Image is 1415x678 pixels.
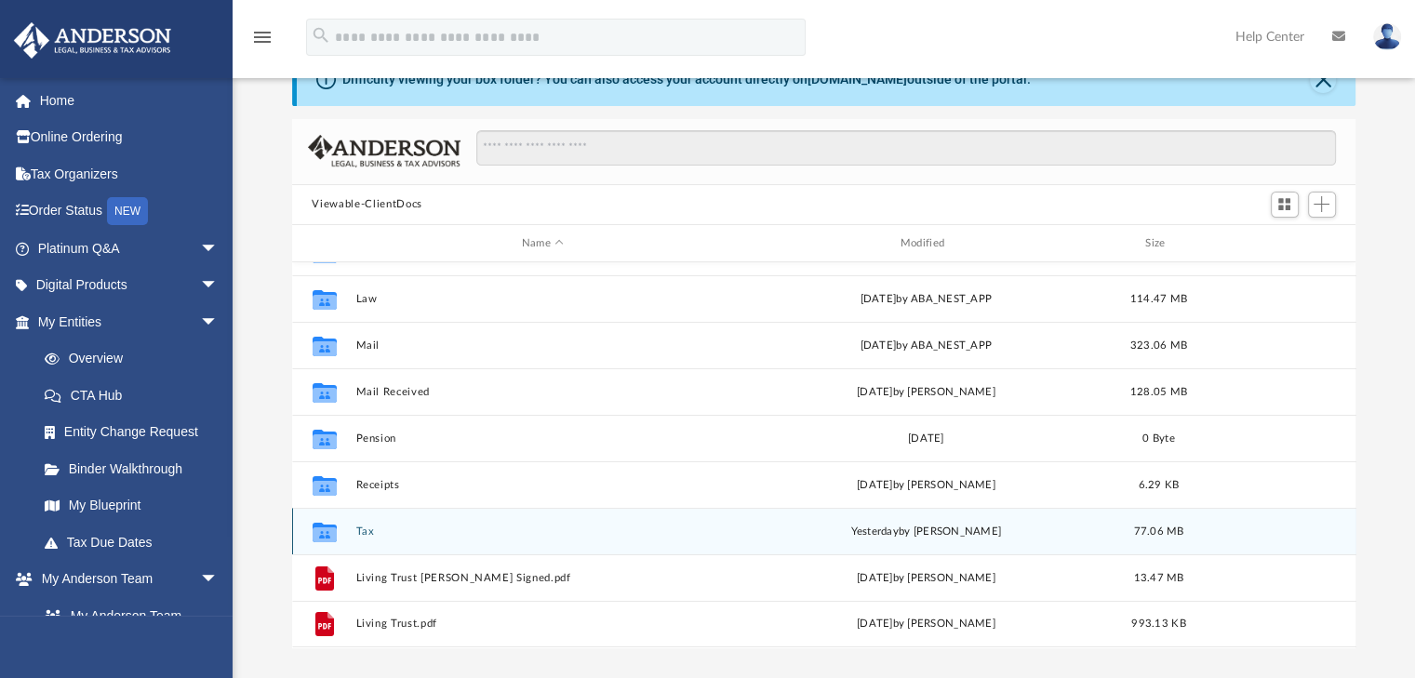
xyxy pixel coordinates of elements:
span: arrow_drop_down [200,230,237,268]
a: Platinum Q&Aarrow_drop_down [13,230,247,267]
span: yesterday [850,526,898,537]
a: Entity Change Request [26,414,247,451]
a: My Anderson Teamarrow_drop_down [13,561,237,598]
span: 77.06 MB [1133,526,1183,537]
i: menu [251,26,274,48]
button: Tax [355,525,730,538]
span: 0 Byte [1142,433,1175,444]
a: Binder Walkthrough [26,450,247,487]
a: Order StatusNEW [13,193,247,231]
div: id [1204,235,1334,252]
button: Switch to Grid View [1271,192,1299,218]
div: [DATE] by [PERSON_NAME] [739,617,1114,633]
a: Home [13,82,247,119]
img: User Pic [1373,23,1401,50]
button: Living Trust.pdf [355,618,730,631]
button: Add [1308,192,1336,218]
a: CTA Hub [26,377,247,414]
button: Viewable-ClientDocs [312,196,421,213]
a: Digital Productsarrow_drop_down [13,267,247,304]
span: 128.05 MB [1129,387,1186,397]
a: Overview [26,340,247,378]
div: Difficulty viewing your box folder? You can also access your account directly on outside of the p... [342,70,1031,89]
div: NEW [107,197,148,225]
div: [DATE] by [PERSON_NAME] [739,477,1114,494]
span: 6.29 KB [1138,480,1179,490]
span: arrow_drop_down [200,303,237,341]
a: Tax Organizers [13,155,247,193]
a: My Blueprint [26,487,237,525]
button: Law [355,293,730,305]
span: arrow_drop_down [200,267,237,305]
a: My Entitiesarrow_drop_down [13,303,247,340]
button: Pension [355,432,730,445]
div: Modified [738,235,1113,252]
span: 323.06 MB [1129,340,1186,351]
span: arrow_drop_down [200,561,237,599]
div: [DATE] by [PERSON_NAME] [739,570,1114,587]
button: Mail Received [355,386,730,398]
div: Size [1121,235,1195,252]
a: My Anderson Team [26,597,228,634]
a: [DOMAIN_NAME] [808,72,907,86]
div: [DATE] by [PERSON_NAME] [739,384,1114,401]
div: by [PERSON_NAME] [739,524,1114,540]
div: [DATE] by ABA_NEST_APP [739,338,1114,354]
div: [DATE] [739,431,1114,447]
span: 993.13 KB [1131,619,1185,630]
button: Receipts [355,479,730,491]
div: grid [292,262,1356,647]
a: Tax Due Dates [26,524,247,561]
span: 13.47 MB [1133,573,1183,583]
i: search [311,25,331,46]
img: Anderson Advisors Platinum Portal [8,22,177,59]
span: 114.47 MB [1129,294,1186,304]
button: Living Trust [PERSON_NAME] Signed.pdf [355,572,730,584]
input: Search files and folders [476,130,1335,166]
div: [DATE] by ABA_NEST_APP [739,291,1114,308]
button: Close [1310,67,1336,93]
button: Mail [355,339,730,352]
div: Name [354,235,729,252]
div: id [300,235,346,252]
a: menu [251,35,274,48]
a: Online Ordering [13,119,247,156]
